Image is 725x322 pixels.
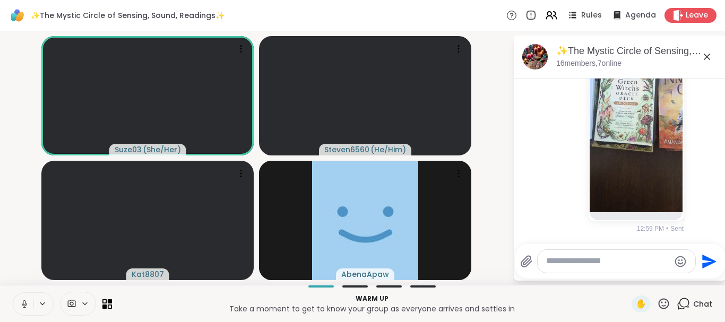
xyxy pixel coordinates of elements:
p: Warm up [118,294,625,303]
img: AbenaApaw [312,161,418,280]
button: Emoji picker [674,255,687,268]
span: ( He/Him ) [370,144,406,155]
span: Leave [686,10,708,21]
span: Rules [581,10,602,21]
span: ✨The Mystic Circle of Sensing, Sound, Readings✨ [31,10,225,21]
span: ✋ [636,298,646,310]
span: Agenda [625,10,656,21]
span: Kat8807 [132,269,164,280]
span: Chat [693,299,712,309]
span: Suze03 [115,144,142,155]
span: ( She/Her ) [143,144,181,155]
p: Take a moment to get to know your group as everyone arrives and settles in [118,303,625,314]
span: 12:59 PM [637,224,664,233]
img: ✨The Mystic Circle of Sensing, Sound, Readings✨, Sep 11 [522,44,548,69]
span: • [666,224,668,233]
span: Steven6560 [324,144,369,155]
span: AbenaApaw [341,269,389,280]
div: ✨The Mystic Circle of Sensing, Sound, Readings✨, [DATE] [556,45,718,58]
textarea: Type your message [546,256,670,267]
button: Send [696,249,720,273]
p: 16 members, 7 online [556,58,622,69]
span: Sent [670,224,684,233]
img: ShareWell Logomark [8,6,27,24]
